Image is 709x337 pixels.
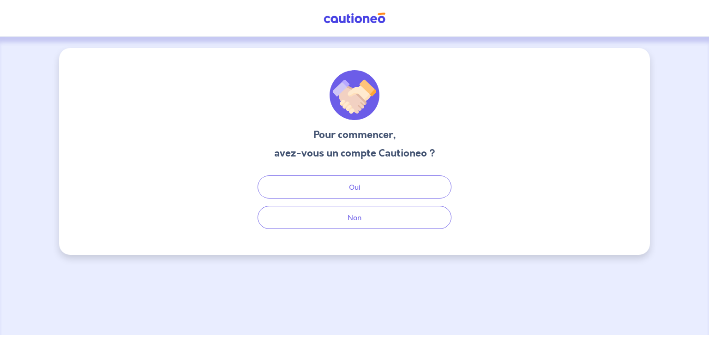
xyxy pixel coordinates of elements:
img: Cautioneo [320,12,389,24]
h3: Pour commencer, [274,127,435,142]
img: illu_welcome.svg [330,70,379,120]
button: Non [258,206,451,229]
button: Oui [258,175,451,199]
h3: avez-vous un compte Cautioneo ? [274,146,435,161]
